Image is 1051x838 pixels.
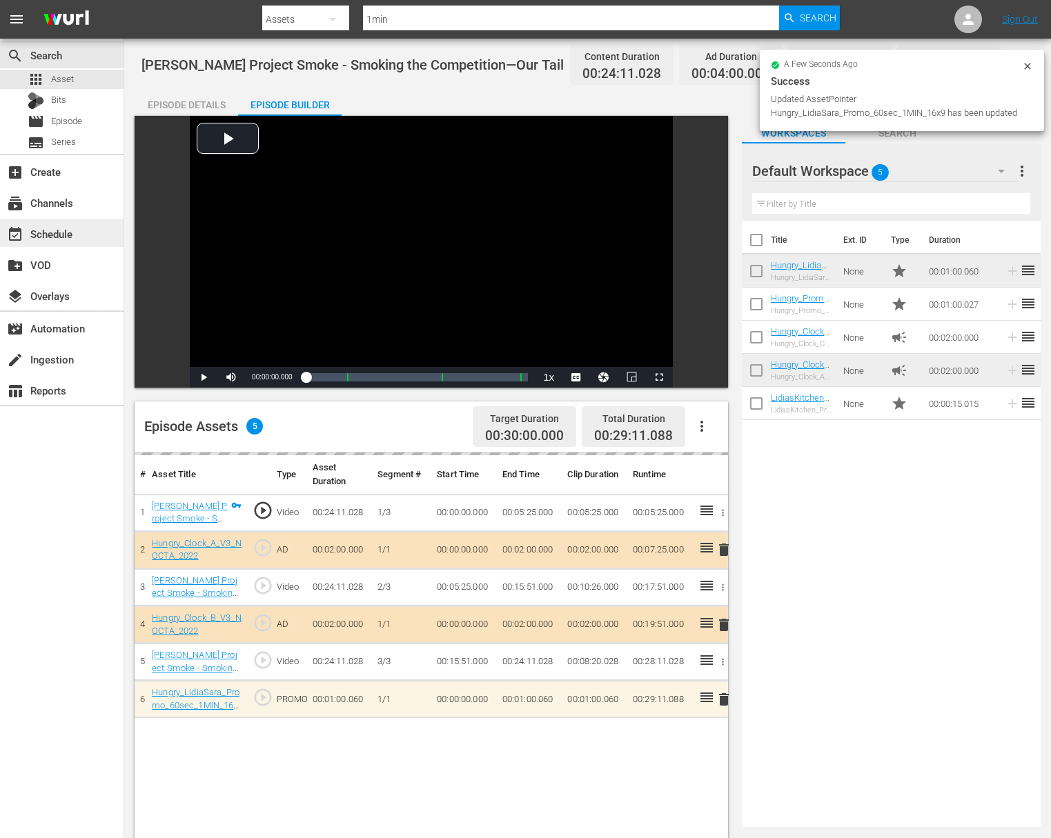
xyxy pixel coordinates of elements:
[771,392,829,423] a: LidiasKitchen_Promo_15sec_LG
[431,568,497,606] td: 00:05:25.000
[307,455,373,495] th: Asset Duration
[923,288,999,321] td: 00:01:00.027
[1014,163,1030,179] span: more_vert
[1005,297,1020,312] svg: Add to Episode
[141,57,640,73] span: [PERSON_NAME] Project Smoke - Smoking the Competition—Our Tailgating Show
[891,395,907,412] span: Promo
[1002,14,1038,25] a: Sign Out
[485,428,564,444] span: 00:30:00.000
[152,650,238,699] a: [PERSON_NAME] Project Smoke - Smoking the Competition—Our Tailgating Show
[562,494,627,531] td: 00:05:25.000
[535,367,562,388] button: Playback Rate
[771,326,829,357] a: Hungry_Clock_C_V3_NOCTA_2022
[923,387,999,420] td: 00:00:15.015
[771,221,834,259] th: Title
[771,406,832,415] div: LidiasKitchen_Promo_15sec_LG
[691,66,770,82] span: 00:04:00.000
[497,455,562,495] th: End Time
[562,681,627,718] td: 00:01:00.060
[923,255,999,288] td: 00:01:00.060
[271,644,307,681] td: Video
[645,367,673,388] button: Fullscreen
[271,455,307,495] th: Type
[135,606,146,644] td: 4
[152,687,239,723] a: Hungry_LidiaSara_Promo_60sec_1MIN_16x9
[835,221,883,259] th: Ext. ID
[271,606,307,644] td: AD
[33,3,99,36] img: ans4CAIJ8jUAAAAAAAAAAAAAAAAAAAAAAAAgQb4GAAAAAAAAAAAAAAAAAAAAAAAAJMjXAAAAAAAAAAAAAAAAAAAAAAAAgAT5G...
[838,288,885,321] td: None
[252,373,292,381] span: 00:00:00.000
[135,455,146,495] th: #
[431,531,497,568] td: 00:00:00.000
[910,47,988,66] div: Total Duration
[627,568,693,606] td: 00:17:51.000
[627,531,693,568] td: 00:07:25.000
[144,418,263,435] div: Episode Assets
[771,359,829,390] a: Hungry_Clock_A_V3_NOCTA_2022
[306,373,529,381] div: Progress Bar
[28,71,44,88] span: Asset
[800,47,879,66] div: Promo Duration
[1020,295,1037,312] span: reorder
[838,321,885,354] td: None
[582,47,661,66] div: Content Duration
[562,455,627,495] th: Clip Duration
[135,681,146,718] td: 6
[1020,328,1037,345] span: reorder
[7,288,23,305] span: Overlays
[891,263,907,279] span: Promo
[372,455,431,495] th: Segment #
[779,6,840,30] button: Search
[431,681,497,718] td: 00:00:00.000
[7,48,23,64] span: Search
[217,367,245,388] button: Mute
[497,606,562,644] td: 00:02:00.000
[1005,396,1020,411] svg: Add to Episode
[135,644,146,681] td: 5
[271,494,307,531] td: Video
[771,260,832,291] a: Hungry_LidiaSara_Promo_60sec_1MIN_16x9
[784,59,858,70] span: a few seconds ago
[238,88,342,116] button: Episode Builder
[7,226,23,243] span: Schedule
[497,531,562,568] td: 00:02:00.000
[891,329,907,346] span: Ad
[497,644,562,681] td: 00:24:11.028
[771,92,1019,120] div: Updated AssetPointer Hungry_LidiaSara_Promo_60sec_1MIN_16x9 has been updated
[7,383,23,399] span: Reports
[923,354,999,387] td: 00:02:00.000
[1005,263,1020,279] svg: Add to Episode
[238,88,342,121] div: Episode Builder
[562,606,627,644] td: 00:02:00.000
[627,606,693,644] td: 00:19:51.000
[253,687,273,708] span: play_circle_outline
[627,455,693,495] th: Runtime
[771,306,832,315] div: Hungry_Promo_2023_60sec_1MIN_16x9
[1020,361,1037,378] span: reorder
[891,362,907,379] span: Ad
[7,164,23,181] span: Create
[771,273,832,282] div: Hungry_LidiaSara_Promo_60sec_1MIN_16x9
[190,116,673,388] div: Video Player
[590,367,618,388] button: Jump To Time
[1014,154,1030,188] button: more_vert
[146,455,247,495] th: Asset Title
[51,93,66,107] span: Bits
[152,612,242,636] a: Hungry_Clock_B_V3_NOCTA_2022
[8,11,25,28] span: menu
[594,428,673,443] span: 00:29:11.088
[7,195,23,212] span: Channels
[7,352,23,368] span: Ingestion
[307,494,373,531] td: 00:24:11.028
[485,409,564,428] div: Target Duration
[7,321,23,337] span: Automation
[771,372,832,381] div: Hungry_Clock_A_V3_NOCTA_2022
[253,537,273,558] span: play_circle_outline
[921,221,1003,259] th: Duration
[271,681,307,718] td: PROMO
[1005,330,1020,345] svg: Add to Episode
[51,72,74,86] span: Asset
[497,494,562,531] td: 00:05:25.000
[594,409,673,428] div: Total Duration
